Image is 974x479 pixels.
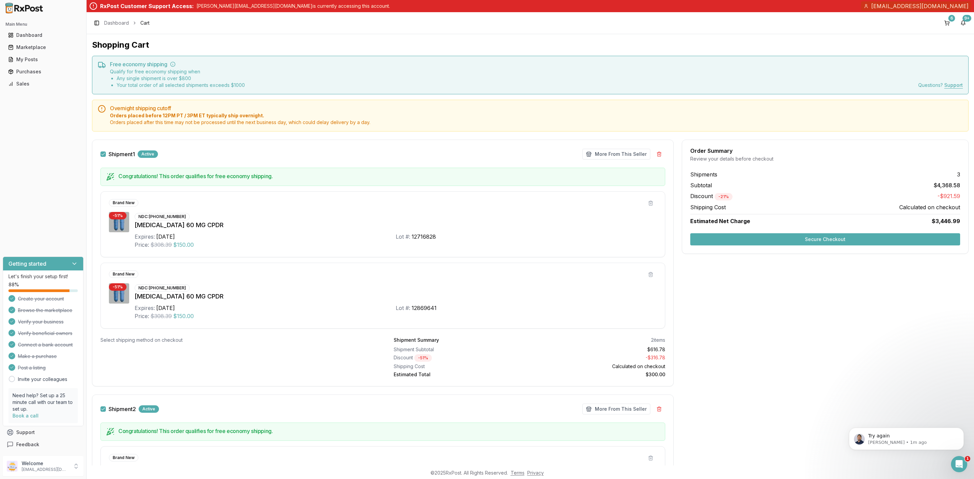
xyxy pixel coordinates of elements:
[5,53,81,66] a: My Posts
[8,260,46,268] h3: Getting started
[18,295,64,302] span: Create your account
[100,2,194,10] div: RxPost Customer Support Access:
[934,181,960,189] span: $4,368.58
[110,112,963,119] span: Orders placed before 12PM PT / 3PM ET typically ship overnight.
[532,371,666,378] div: $300.00
[957,170,960,178] span: 3
[690,218,750,224] span: Estimated Net Charge
[135,292,657,301] div: [MEDICAL_DATA] 60 MG CPDR
[18,341,73,348] span: Connect a bank account
[13,413,39,418] a: Book a call
[22,460,69,467] p: Welcome
[117,75,245,82] li: Any single shipment is over $ 800
[118,428,659,434] h5: Congratulations! This order qualifies for free economy shipping.
[109,212,126,219] div: - 51 %
[690,181,712,189] span: Subtotal
[110,105,963,111] h5: Overnight shipping cutoff
[135,304,155,312] div: Expires:
[918,82,963,89] div: Questions?
[135,241,149,249] div: Price:
[899,203,960,211] span: Calculated on checkout
[3,54,84,65] button: My Posts
[7,461,18,472] img: User avatar
[394,346,527,353] div: Shipment Subtotal
[951,456,967,472] iframe: Intercom live chat
[173,312,194,320] span: $150.00
[690,155,960,162] div: Review your details before checkout
[135,284,190,292] div: NDC: [PHONE_NUMBER]
[156,233,175,241] div: [DATE]
[135,312,149,320] div: Price:
[690,193,733,199] span: Discount
[156,304,175,312] div: [DATE]
[3,78,84,89] button: Sales
[104,20,149,26] nav: breadcrumb
[396,304,410,312] div: Lot #:
[196,3,390,9] p: [PERSON_NAME][EMAIL_ADDRESS][DOMAIN_NAME] is currently accessing this account.
[532,354,666,362] div: - $316.78
[414,354,432,362] div: - 51 %
[118,173,659,179] h5: Congratulations! This order qualifies for free economy shipping.
[92,40,969,50] h1: Shopping Cart
[109,283,126,291] div: - 51 %
[690,148,960,153] div: Order Summary
[527,470,544,476] a: Privacy
[109,151,135,157] label: Shipment 1
[412,304,437,312] div: 12869641
[104,20,129,26] a: Dashboard
[100,337,372,343] div: Select shipping method on checkout
[394,337,439,343] div: Shipment Summary
[5,66,81,78] a: Purchases
[109,199,138,207] div: Brand New
[3,42,84,53] button: Marketplace
[8,281,19,288] span: 88 %
[110,68,245,89] div: Qualify for free economy shipping when
[3,426,84,438] button: Support
[651,337,665,343] div: 2 items
[394,363,527,370] div: Shipping Cost
[18,376,67,383] a: Invite your colleagues
[690,170,717,178] span: Shipments
[18,330,72,337] span: Verify beneficial owners
[3,30,84,41] button: Dashboard
[3,3,46,14] img: RxPost Logo
[5,22,81,27] h2: Main Menu
[13,392,74,412] p: Need help? Set up a 25 minute call with our team to set up.
[8,56,78,63] div: My Posts
[3,438,84,451] button: Feedback
[8,32,78,39] div: Dashboard
[117,82,245,89] li: Your total order of all selected shipments exceeds $ 1000
[396,233,410,241] div: Lot #:
[139,405,159,413] div: Active
[8,68,78,75] div: Purchases
[109,283,129,304] img: Dexilant 60 MG CPDR
[18,307,72,314] span: Browse the marketplace
[140,20,149,26] span: Cart
[22,467,69,472] p: [EMAIL_ADDRESS][DOMAIN_NAME]
[8,273,78,280] p: Let's finish your setup first!
[110,62,963,67] h5: Free economy shipping
[109,270,138,278] div: Brand New
[150,312,172,320] span: $308.39
[412,233,436,241] div: 12716828
[532,346,666,353] div: $616.78
[109,454,138,461] div: Brand New
[173,241,194,249] span: $150.00
[394,371,527,378] div: Estimated Total
[135,233,155,241] div: Expires:
[690,233,960,245] button: Secure Checkout
[839,413,974,461] iframe: Intercom notifications message
[135,220,657,230] div: [MEDICAL_DATA] 60 MG CPDR
[5,29,81,41] a: Dashboard
[582,404,650,414] button: More From This Seller
[109,212,129,232] img: Dexilant 60 MG CPDR
[18,364,46,371] span: Post a listing
[109,406,136,412] label: Shipment 2
[965,456,970,461] span: 1
[963,15,971,22] div: 9+
[942,18,952,28] button: 6
[8,80,78,87] div: Sales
